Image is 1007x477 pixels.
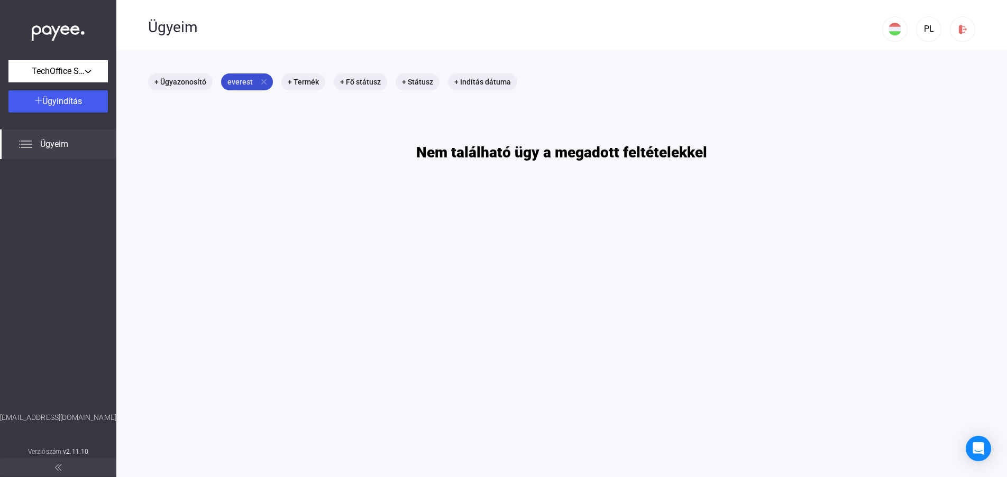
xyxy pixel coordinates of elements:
img: arrow-double-left-grey.svg [55,464,61,471]
strong: v2.11.10 [63,448,88,455]
div: Open Intercom Messenger [966,436,991,461]
span: Ügyindítás [42,96,82,106]
img: HU [889,23,901,35]
button: PL [916,16,941,42]
h1: Nem található ügy a megadott feltételekkel [416,143,707,162]
span: TechOffice Solution Kft. [32,65,85,78]
mat-chip: + Indítás dátuma [448,73,517,90]
img: white-payee-white-dot.svg [32,20,85,41]
mat-chip: everest [221,73,273,90]
mat-chip: + Ügyazonosító [148,73,213,90]
img: list.svg [19,138,32,151]
button: HU [882,16,908,42]
mat-chip: + Fő státusz [334,73,387,90]
mat-icon: close [259,77,269,87]
span: Ügyeim [40,138,68,151]
img: plus-white.svg [35,97,42,104]
mat-chip: + Termék [281,73,325,90]
mat-chip: + Státusz [396,73,440,90]
div: Ügyeim [148,18,882,36]
button: TechOffice Solution Kft. [8,60,108,82]
button: Ügyindítás [8,90,108,113]
img: logout-red [957,24,968,35]
div: PL [920,23,938,35]
button: logout-red [950,16,975,42]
